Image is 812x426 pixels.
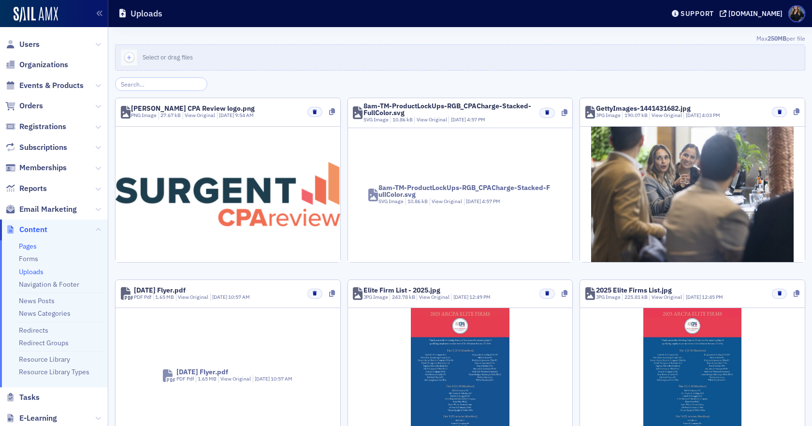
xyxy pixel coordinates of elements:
[143,53,193,61] span: Select or drag files
[596,105,691,112] div: GettyImages-1441431682.jpg
[134,294,151,301] div: PDF Pdf
[19,242,37,250] a: Pages
[419,294,449,300] a: View Original
[19,413,57,424] span: E-Learning
[652,112,682,118] a: View Original
[19,355,70,364] a: Resource Library
[176,368,228,375] div: [DATE] Flyer.pdf
[153,294,174,301] div: 1.65 MB
[681,9,714,18] div: Support
[131,105,255,112] div: [PERSON_NAME] CPA Review logo.png
[19,101,43,111] span: Orders
[19,162,67,173] span: Memberships
[5,142,67,153] a: Subscriptions
[788,5,805,22] span: Profile
[178,294,208,300] a: View Original
[686,112,702,118] span: [DATE]
[19,367,89,376] a: Resource Library Types
[228,294,250,300] span: 10:57 AM
[5,59,68,70] a: Organizations
[453,294,469,300] span: [DATE]
[406,198,428,206] div: 10.86 kB
[19,39,40,50] span: Users
[5,204,77,215] a: Email Marketing
[5,224,47,235] a: Content
[219,112,235,118] span: [DATE]
[768,34,786,42] span: 250MB
[19,204,77,215] span: Email Marketing
[19,296,55,305] a: News Posts
[622,112,648,119] div: 190.07 kB
[176,375,194,383] div: PDF Pdf
[432,198,462,205] a: View Original
[702,294,723,300] span: 12:45 PM
[271,375,292,382] span: 10:57 AM
[19,142,67,153] span: Subscriptions
[482,198,500,205] span: 4:57 PM
[596,112,621,119] div: JPG Image
[5,183,47,194] a: Reports
[686,294,702,300] span: [DATE]
[220,375,251,382] a: View Original
[363,294,388,301] div: JPG Image
[19,183,47,194] span: Reports
[196,375,217,383] div: 1.65 MB
[596,294,621,301] div: JPG Image
[363,103,533,116] div: 8am-TM-ProductLockUps-RGB_CPACharge-Stacked-FullColor.svg
[115,44,805,71] button: Select or drag files
[19,309,71,318] a: News Categories
[255,375,271,382] span: [DATE]
[451,116,467,123] span: [DATE]
[417,116,447,123] a: View Original
[5,162,67,173] a: Memberships
[5,121,66,132] a: Registrations
[390,116,413,124] div: 10.86 kB
[19,280,79,289] a: Navigation & Footer
[19,338,69,347] a: Redirect Groups
[5,80,84,91] a: Events & Products
[134,287,186,294] div: [DATE] Flyer.pdf
[130,8,162,19] h1: Uploads
[19,121,66,132] span: Registrations
[19,80,84,91] span: Events & Products
[5,101,43,111] a: Orders
[185,112,215,118] a: View Original
[363,116,389,124] div: SVG Image
[131,112,157,119] div: PNG Image
[115,34,805,44] div: Max per file
[14,7,58,22] img: SailAMX
[19,326,48,335] a: Redirects
[378,198,404,206] div: SVG Image
[212,294,228,300] span: [DATE]
[159,112,181,119] div: 27.67 kB
[363,287,440,294] div: Elite Firm List - 2025.jpg
[702,112,720,118] span: 4:03 PM
[390,294,415,301] div: 243.78 kB
[467,116,485,123] span: 4:57 PM
[5,392,40,403] a: Tasks
[19,392,40,403] span: Tasks
[5,413,57,424] a: E-Learning
[19,254,38,263] a: Forms
[19,224,47,235] span: Content
[622,294,648,301] div: 225.81 kB
[720,10,786,17] button: [DOMAIN_NAME]
[19,59,68,70] span: Organizations
[469,294,491,300] span: 12:49 PM
[466,198,482,205] span: [DATE]
[652,294,682,300] a: View Original
[115,77,207,91] input: Search…
[728,9,783,18] div: [DOMAIN_NAME]
[235,112,254,118] span: 9:54 AM
[378,184,552,198] div: 8am-TM-ProductLockUps-RGB_CPACharge-Stacked-FullColor.svg
[19,267,43,276] a: Uploads
[596,287,672,294] div: 2025 Elite Firms List.jpg
[5,39,40,50] a: Users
